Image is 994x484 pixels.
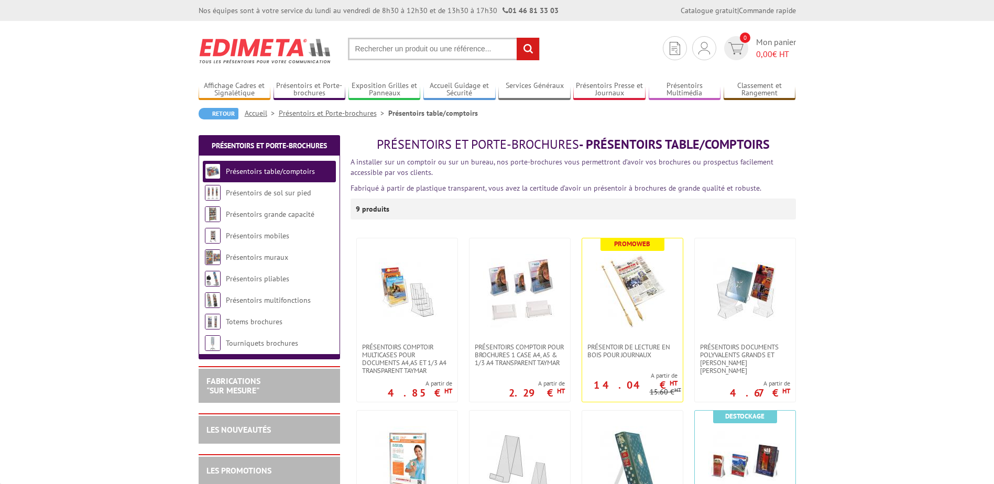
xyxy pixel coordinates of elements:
[517,38,539,60] input: rechercher
[388,108,478,118] li: Présentoirs table/comptoirs
[756,48,796,60] span: € HT
[226,274,289,283] a: Présentoirs pliables
[205,249,221,265] img: Présentoirs muraux
[205,292,221,308] img: Présentoirs multifonctions
[274,81,346,98] a: Présentoirs et Porte-brochures
[596,254,669,327] img: Présentoir de lecture en bois pour journaux
[356,199,395,219] p: 9 produits
[469,343,570,367] a: PRÉSENTOIRS COMPTOIR POUR BROCHURES 1 CASE A4, A5 & 1/3 A4 TRANSPARENT taymar
[348,38,540,60] input: Rechercher un produit ou une référence...
[614,239,650,248] b: Promoweb
[724,81,796,98] a: Classement et Rangement
[205,163,221,179] img: Présentoirs table/comptoirs
[700,343,790,375] span: Présentoirs Documents Polyvalents Grands et [PERSON_NAME] [PERSON_NAME]
[650,388,681,396] p: 15.60 €
[205,228,221,244] img: Présentoirs mobiles
[740,32,750,43] span: 0
[205,314,221,329] img: Totems brochures
[582,343,683,359] a: Présentoir de lecture en bois pour journaux
[388,379,452,388] span: A partir de
[388,390,452,396] p: 4.85 €
[557,387,565,395] sup: HT
[370,254,444,327] img: Présentoirs comptoir multicases POUR DOCUMENTS A4,A5 ET 1/3 A4 TRANSPARENT TAYMAR
[739,6,796,15] a: Commande rapide
[756,49,772,59] span: 0,00
[573,81,646,98] a: Présentoirs Presse et Journaux
[695,343,795,375] a: Présentoirs Documents Polyvalents Grands et [PERSON_NAME] [PERSON_NAME]
[587,343,678,359] span: Présentoir de lecture en bois pour journaux
[226,188,311,197] a: Présentoirs de sol sur pied
[206,465,271,476] a: LES PROMOTIONS
[674,386,681,393] sup: HT
[728,42,744,54] img: devis rapide
[205,206,221,222] img: Présentoirs grande capacité
[698,42,710,54] img: devis rapide
[199,108,238,119] a: Retour
[681,6,737,15] a: Catalogue gratuit
[226,317,282,326] a: Totems brochures
[722,36,796,60] a: devis rapide 0 Mon panier 0,00€ HT
[199,5,559,16] div: Nos équipes sont à votre service du lundi au vendredi de 8h30 à 12h30 et de 13h30 à 17h30
[730,390,790,396] p: 4.67 €
[503,6,559,15] strong: 01 46 81 33 03
[206,424,271,435] a: LES NOUVEAUTÉS
[226,252,288,262] a: Présentoirs muraux
[670,379,678,388] sup: HT
[681,5,796,16] div: |
[245,108,279,118] a: Accueil
[351,183,761,193] font: Fabriqué à partir de plastique transparent, vous avez la certitude d’avoir un présentoir à brochu...
[226,338,298,348] a: Tourniquets brochures
[756,36,796,60] span: Mon panier
[594,382,678,388] p: 14.04 €
[226,295,311,305] a: Présentoirs multifonctions
[226,231,289,240] a: Présentoirs mobiles
[351,138,796,151] h1: - Présentoirs table/comptoirs
[279,108,388,118] a: Présentoirs et Porte-brochures
[475,343,565,367] span: PRÉSENTOIRS COMPTOIR POUR BROCHURES 1 CASE A4, A5 & 1/3 A4 TRANSPARENT taymar
[212,141,327,150] a: Présentoirs et Porte-brochures
[377,136,579,152] span: Présentoirs et Porte-brochures
[670,42,680,55] img: devis rapide
[205,335,221,351] img: Tourniquets brochures
[205,271,221,287] img: Présentoirs pliables
[498,81,571,98] a: Services Généraux
[444,387,452,395] sup: HT
[351,157,773,177] font: A installer sur un comptoir ou sur un bureau, nos porte-brochures vous permettront d’avoir vos br...
[199,81,271,98] a: Affichage Cadres et Signalétique
[730,379,790,388] span: A partir de
[423,81,496,98] a: Accueil Guidage et Sécurité
[205,185,221,201] img: Présentoirs de sol sur pied
[226,167,315,176] a: Présentoirs table/comptoirs
[649,81,721,98] a: Présentoirs Multimédia
[509,379,565,388] span: A partir de
[362,343,452,375] span: Présentoirs comptoir multicases POUR DOCUMENTS A4,A5 ET 1/3 A4 TRANSPARENT TAYMAR
[509,390,565,396] p: 2.29 €
[348,81,421,98] a: Exposition Grilles et Panneaux
[206,376,260,395] a: FABRICATIONS"Sur Mesure"
[582,371,678,380] span: A partir de
[226,210,314,219] a: Présentoirs grande capacité
[782,387,790,395] sup: HT
[708,254,782,327] img: Présentoirs Documents Polyvalents Grands et Petits Modèles
[483,254,556,327] img: PRÉSENTOIRS COMPTOIR POUR BROCHURES 1 CASE A4, A5 & 1/3 A4 TRANSPARENT taymar
[725,412,764,421] b: Destockage
[357,343,457,375] a: Présentoirs comptoir multicases POUR DOCUMENTS A4,A5 ET 1/3 A4 TRANSPARENT TAYMAR
[199,31,332,70] img: Edimeta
